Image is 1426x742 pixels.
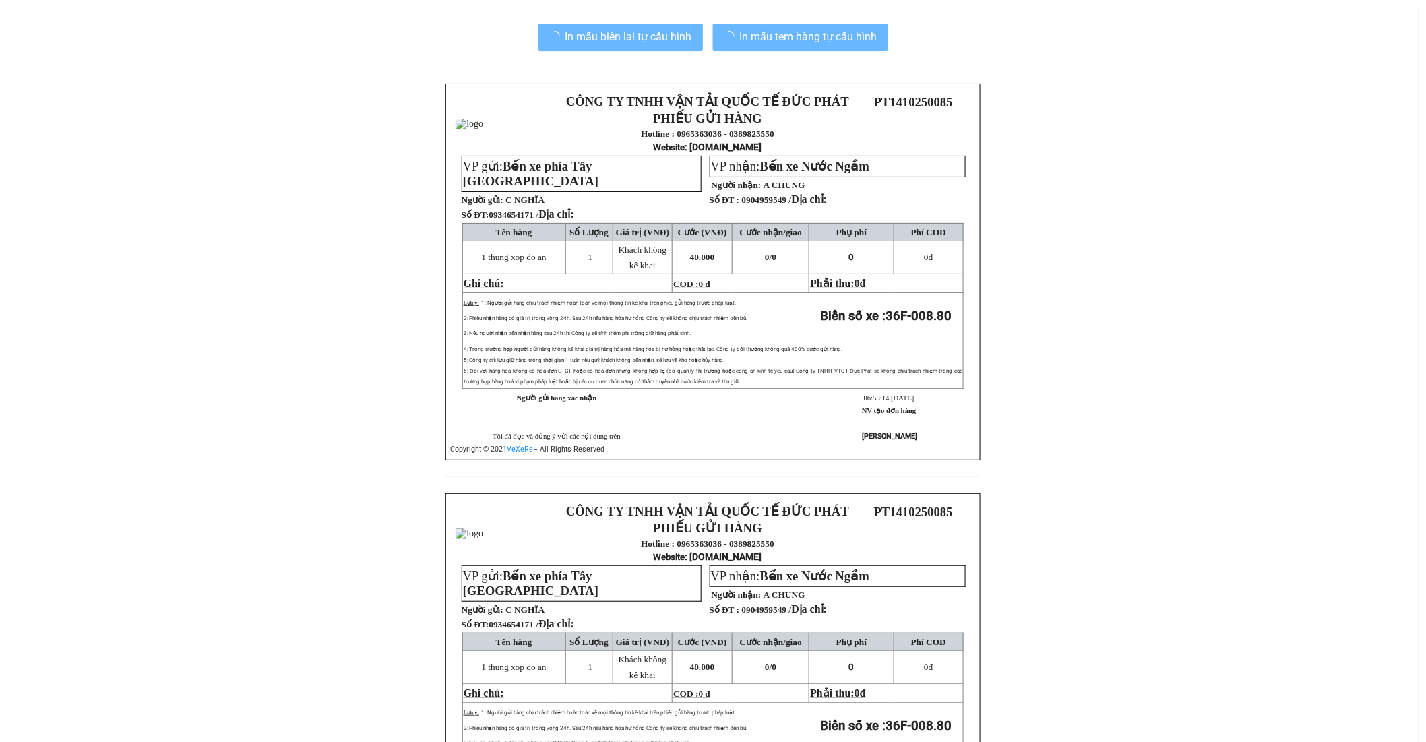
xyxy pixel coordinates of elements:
[742,605,828,615] span: 0904959549 /
[463,159,598,188] span: Bến xe phía Tây [GEOGRAPHIC_DATA]
[462,619,574,629] strong: Số ĐT:
[821,309,952,323] strong: Biển số xe :
[462,210,574,220] strong: Số ĐT:
[764,590,805,600] span: A CHUNG
[566,504,849,518] strong: CÔNG TY TNHH VẬN TẢI QUỐC TẾ ĐỨC PHÁT
[464,278,504,289] span: Ghi chú:
[463,569,598,598] span: VP gửi:
[565,28,692,45] span: In mẫu biên lai tự cấu hình
[924,252,929,262] span: 0
[481,300,736,306] span: 1: Người gửi hàng chịu trách nhiệm hoàn toàn về mọi thông tin kê khai trên phiếu gửi hàng trước p...
[616,637,670,647] span: Giá trị (VNĐ)
[810,687,865,699] span: Phải thu:
[588,252,592,262] span: 1
[739,637,802,647] span: Cước nhận/giao
[911,227,946,237] span: Phí COD
[712,180,762,190] strong: Người nhận:
[810,278,865,289] span: Phải thu:
[893,522,933,562] img: qr-code
[493,433,621,440] span: Tôi đã đọc và đồng ý với các nội dung trên
[464,346,843,352] span: 4: Trong trường hợp người gửi hàng không kê khai giá trị hàng hóa mà hàng hóa bị hư hỏng hoặc thấ...
[836,637,867,647] span: Phụ phí
[496,227,532,237] span: Tên hàng
[464,725,747,731] span: 2: Phiếu nhận hàng có giá trị trong vòng 24h. Sau 24h nếu hàng hóa hư hỏng Công ty sẽ không chịu ...
[450,445,604,454] span: Copyright © 2021 – All Rights Reserved
[653,111,762,125] strong: PHIẾU GỬI HÀNG
[862,407,916,414] strong: NV tạo đơn hàng
[924,252,933,262] span: đ
[464,687,504,699] span: Ghi chú:
[673,279,710,289] span: COD :
[517,394,597,402] strong: Người gửi hàng xác nhận
[654,551,762,562] strong: : [DOMAIN_NAME]
[464,315,747,321] span: 2: Phiếu nhận hàng có giá trị trong vòng 24h. Sau 24h nếu hàng hóa hư hỏng Công ty sẽ không chịu ...
[712,590,762,600] strong: Người nhận:
[505,605,545,615] span: C NGHĨA
[619,245,666,270] span: Khách không kê khai
[654,142,762,152] strong: : [DOMAIN_NAME]
[836,227,867,237] span: Phụ phí
[673,689,710,699] span: COD :
[699,279,710,289] span: 0 đ
[760,159,870,173] span: Bến xe Nước Ngầm
[740,28,877,45] span: In mẫu tem hàng tự cấu hình
[764,180,805,190] span: A CHUNG
[739,227,802,237] span: Cước nhận/giao
[654,552,685,562] span: Website
[464,330,691,336] span: 3: Nếu người nhận đến nhận hàng sau 24h thì Công ty sẽ tính thêm phí trông giữ hàng phát sinh.
[489,619,574,629] span: 0934654171 /
[690,252,715,262] span: 40.000
[886,718,952,733] span: 36F-008.80
[791,603,827,615] span: Địa chỉ:
[641,538,774,549] strong: Hotline : 0965363036 - 0389825550
[464,357,724,363] span: 5: Công ty chỉ lưu giữ hàng trong thời gian 1 tuần nếu quý khách không đến nhận, sẽ lưu về kho ho...
[849,662,855,672] span: 0
[481,710,736,716] span: 1: Người gửi hàng chịu trách nhiệm hoàn toàn về mọi thông tin kê khai trên phiếu gửi hàng trước p...
[724,31,740,42] span: loading
[653,521,762,535] strong: PHIẾU GỬI HÀNG
[619,654,666,680] span: Khách không kê khai
[588,662,592,672] span: 1
[678,637,727,647] span: Cước (VNĐ)
[874,505,953,519] span: PT1410250085
[616,227,670,237] span: Giá trị (VNĐ)
[463,569,598,598] span: Bến xe phía Tây [GEOGRAPHIC_DATA]
[641,129,774,139] strong: Hotline : 0965363036 - 0389825550
[710,195,740,205] strong: Số ĐT :
[507,445,533,454] a: VeXeRe
[772,662,777,672] span: 0
[549,31,565,42] span: loading
[742,195,828,205] span: 0904959549 /
[874,95,953,109] span: PT1410250085
[772,252,777,262] span: 0
[699,689,710,699] span: 0 đ
[462,195,503,205] strong: Người gửi:
[482,252,547,262] span: 1 thung xop do an
[924,662,933,672] span: đ
[464,368,963,385] span: 6: Đối với hàng hoá không có hoá đơn GTGT hoặc có hoá đơn nhưng không hợp lệ (do quản lý thị trườ...
[791,193,827,205] span: Địa chỉ:
[860,278,866,289] span: đ
[765,252,776,262] span: 0/
[713,24,888,51] button: In mẫu tem hàng tự cấu hình
[710,605,740,615] strong: Số ĐT :
[849,252,855,262] span: 0
[538,208,574,220] span: Địa chỉ:
[711,159,870,173] span: VP nhận:
[864,394,914,402] span: 06:58:14 [DATE]
[924,662,929,672] span: 0
[462,605,503,615] strong: Người gửi:
[860,687,866,699] span: đ
[911,637,946,647] span: Phí COD
[690,662,715,672] span: 40.000
[464,300,479,306] span: Lưu ý:
[569,637,609,647] span: Số Lượng
[855,278,860,289] span: 0
[893,112,933,152] img: qr-code
[821,718,952,733] strong: Biển số xe :
[456,119,483,129] img: logo
[482,662,547,672] span: 1 thung xop do an
[463,159,598,188] span: VP gửi:
[855,687,860,699] span: 0
[760,569,870,583] span: Bến xe Nước Ngầm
